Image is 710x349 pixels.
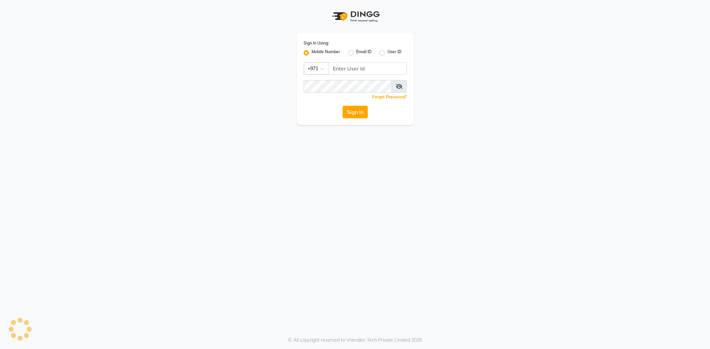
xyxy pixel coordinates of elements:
input: Username [304,80,392,93]
label: User ID [387,49,401,57]
img: logo1.svg [329,7,382,26]
label: Mobile Number [312,49,340,57]
label: Email ID [356,49,371,57]
a: Forgot Password? [372,94,407,99]
label: Sign In Using: [304,40,329,46]
input: Username [329,62,407,75]
button: Sign In [343,106,368,118]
